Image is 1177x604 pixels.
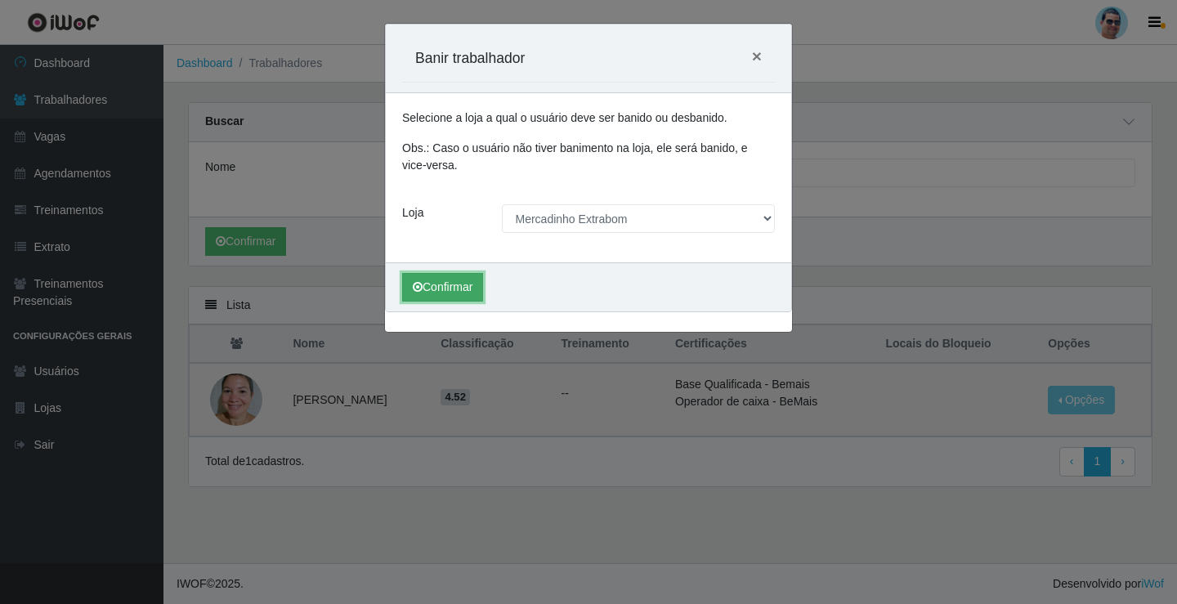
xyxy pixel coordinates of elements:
[402,204,423,221] label: Loja
[402,273,483,302] button: Confirmar
[402,140,775,174] p: Obs.: Caso o usuário não tiver banimento na loja, ele será banido, e vice-versa.
[415,47,525,69] h5: Banir trabalhador
[752,47,762,65] span: ×
[402,110,775,127] p: Selecione a loja a qual o usuário deve ser banido ou desbanido.
[739,34,775,78] button: Close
